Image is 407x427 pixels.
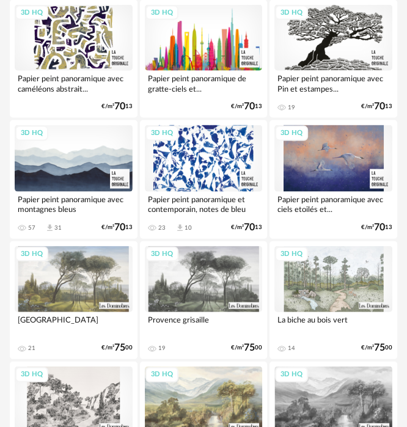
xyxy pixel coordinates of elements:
[288,104,295,111] div: 19
[140,120,268,238] a: 3D HQ Papier peint panoramique et contemporain, notes de bleu 23 Download icon 10 €/m²7013
[15,71,133,95] div: Papier peint panoramique avec caméléons abstrait...
[15,192,133,216] div: Papier peint panoramique avec montagnes bleus
[15,312,133,337] div: [GEOGRAPHIC_DATA]
[45,224,54,233] span: Download icon
[145,192,263,216] div: Papier peint panoramique et contemporain, notes de bleu
[175,224,185,233] span: Download icon
[361,224,392,232] div: €/m² 13
[145,71,263,95] div: Papier peint panoramique de gratte-ciels et...
[231,103,262,111] div: €/m² 13
[274,192,392,216] div: Papier peint panoramique avec ciels etoilés et...
[231,344,262,352] div: €/m² 00
[231,224,262,232] div: €/m² 13
[114,344,125,352] span: 75
[361,344,392,352] div: €/m² 00
[101,344,133,352] div: €/m² 00
[374,224,385,232] span: 70
[158,345,166,352] div: 19
[374,103,385,111] span: 70
[145,5,178,21] div: 3D HQ
[114,103,125,111] span: 70
[145,312,263,337] div: Provence grisaille
[269,120,397,238] a: 3D HQ Papier peint panoramique avec ciels etoilés et... €/m²7013
[274,312,392,337] div: La biche au bois vert
[275,247,308,262] div: 3D HQ
[275,126,308,141] div: 3D HQ
[101,103,133,111] div: €/m² 13
[10,241,137,359] a: 3D HQ [GEOGRAPHIC_DATA] 21 €/m²7500
[288,345,295,352] div: 14
[244,344,255,352] span: 75
[244,224,255,232] span: 70
[10,120,137,238] a: 3D HQ Papier peint panoramique avec montagnes bleus 57 Download icon 31 €/m²7013
[274,71,392,95] div: Papier peint panoramique avec Pin et estampes...
[374,344,385,352] span: 75
[244,103,255,111] span: 70
[101,224,133,232] div: €/m² 13
[15,5,48,21] div: 3D HQ
[361,103,392,111] div: €/m² 13
[114,224,125,232] span: 70
[145,367,178,382] div: 3D HQ
[158,224,166,232] div: 23
[15,367,48,382] div: 3D HQ
[140,241,268,359] a: 3D HQ Provence grisaille 19 €/m²7500
[28,345,35,352] div: 21
[145,126,178,141] div: 3D HQ
[145,247,178,262] div: 3D HQ
[275,5,308,21] div: 3D HQ
[15,126,48,141] div: 3D HQ
[28,224,35,232] div: 57
[54,224,62,232] div: 31
[15,247,48,262] div: 3D HQ
[275,367,308,382] div: 3D HQ
[269,241,397,359] a: 3D HQ La biche au bois vert 14 €/m²7500
[185,224,192,232] div: 10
